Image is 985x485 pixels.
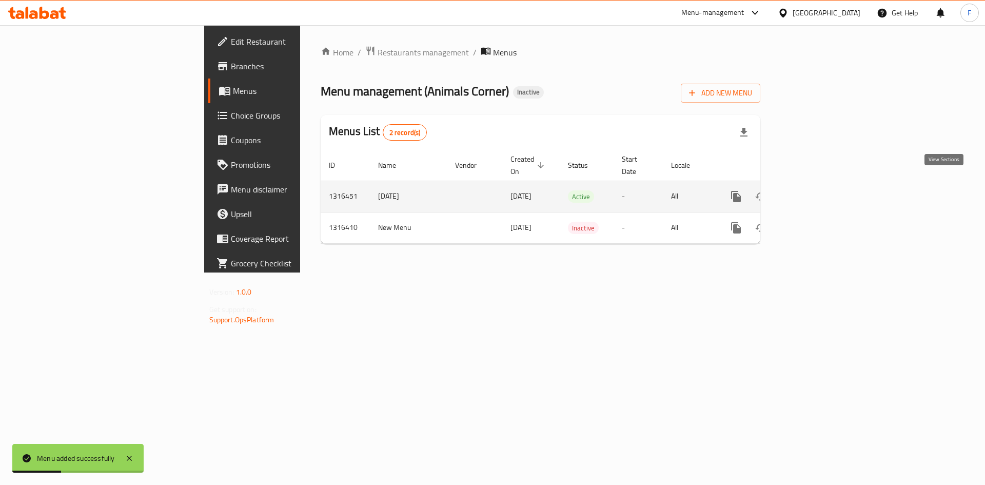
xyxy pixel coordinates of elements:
[208,79,369,103] a: Menus
[510,153,547,178] span: Created On
[329,159,348,171] span: ID
[209,285,234,299] span: Version:
[231,109,361,122] span: Choice Groups
[208,128,369,152] a: Coupons
[208,177,369,202] a: Menu disclaimer
[724,216,748,240] button: more
[671,159,703,171] span: Locale
[568,222,599,234] span: Inactive
[231,183,361,196] span: Menu disclaimer
[209,303,257,316] span: Get support on:
[365,46,469,59] a: Restaurants management
[231,257,361,269] span: Grocery Checklist
[208,29,369,54] a: Edit Restaurant
[568,159,601,171] span: Status
[378,159,409,171] span: Name
[370,212,447,243] td: New Menu
[231,134,361,146] span: Coupons
[231,232,361,245] span: Coverage Report
[231,60,361,72] span: Branches
[510,221,531,234] span: [DATE]
[510,189,531,203] span: [DATE]
[231,35,361,48] span: Edit Restaurant
[614,181,663,212] td: -
[208,251,369,276] a: Grocery Checklist
[968,7,971,18] span: F
[681,84,760,103] button: Add New Menu
[321,150,831,244] table: enhanced table
[748,184,773,209] button: Change Status
[473,46,477,59] li: /
[724,184,748,209] button: more
[493,46,517,59] span: Menus
[748,216,773,240] button: Change Status
[236,285,252,299] span: 1.0.0
[37,453,115,464] div: Menu added successfully
[681,7,744,19] div: Menu-management
[208,152,369,177] a: Promotions
[231,208,361,220] span: Upsell
[383,128,427,138] span: 2 record(s)
[614,212,663,243] td: -
[209,313,274,326] a: Support.OpsPlatform
[208,202,369,226] a: Upsell
[455,159,490,171] span: Vendor
[370,181,447,212] td: [DATE]
[233,85,361,97] span: Menus
[321,46,760,59] nav: breadcrumb
[663,212,716,243] td: All
[568,190,594,203] div: Active
[663,181,716,212] td: All
[732,120,756,145] div: Export file
[208,226,369,251] a: Coverage Report
[208,103,369,128] a: Choice Groups
[208,54,369,79] a: Branches
[716,150,831,181] th: Actions
[568,191,594,203] span: Active
[378,46,469,59] span: Restaurants management
[383,124,427,141] div: Total records count
[513,86,544,99] div: Inactive
[793,7,860,18] div: [GEOGRAPHIC_DATA]
[513,88,544,96] span: Inactive
[329,124,427,141] h2: Menus List
[622,153,651,178] span: Start Date
[689,87,752,100] span: Add New Menu
[321,80,509,103] span: Menu management ( Animals Corner )
[231,159,361,171] span: Promotions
